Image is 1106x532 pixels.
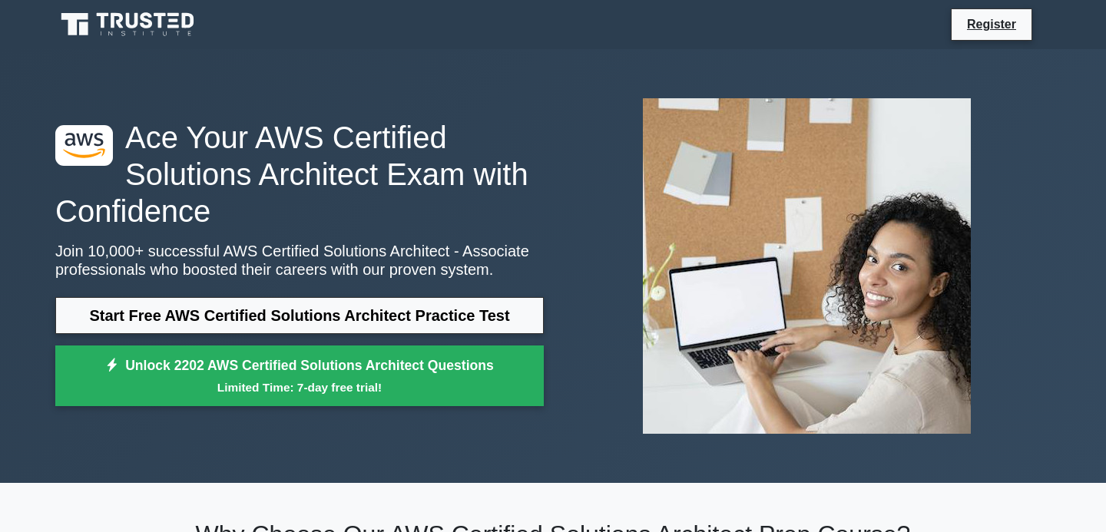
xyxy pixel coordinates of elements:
[55,345,544,407] a: Unlock 2202 AWS Certified Solutions Architect QuestionsLimited Time: 7-day free trial!
[55,119,544,230] h1: Ace Your AWS Certified Solutions Architect Exam with Confidence
[958,15,1025,34] a: Register
[55,242,544,279] p: Join 10,000+ successful AWS Certified Solutions Architect - Associate professionals who boosted t...
[75,378,525,396] small: Limited Time: 7-day free trial!
[55,297,544,334] a: Start Free AWS Certified Solutions Architect Practice Test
